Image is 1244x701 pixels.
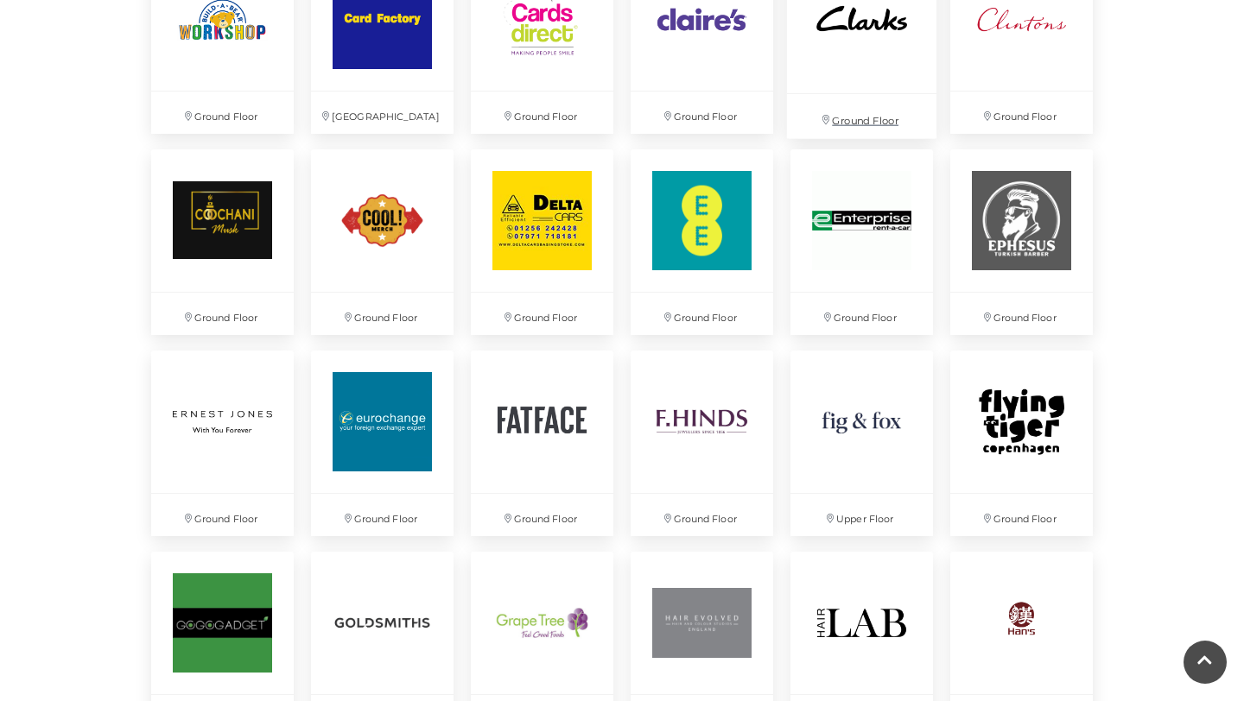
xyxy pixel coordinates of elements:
[311,494,454,536] p: Ground Floor
[622,342,782,545] a: Ground Floor
[151,494,294,536] p: Ground Floor
[471,92,613,134] p: Ground Floor
[782,141,942,344] a: Ground Floor
[790,494,933,536] p: Upper Floor
[787,94,936,138] p: Ground Floor
[622,141,782,344] a: Ground Floor
[471,293,613,335] p: Ground Floor
[631,552,773,694] img: Hair Evolved at Festival Place, Basingstoke
[790,293,933,335] p: Ground Floor
[462,141,622,344] a: Ground Floor
[302,342,462,545] a: Ground Floor
[631,293,773,335] p: Ground Floor
[942,342,1101,545] a: Ground Floor
[950,293,1093,335] p: Ground Floor
[462,342,622,545] a: Ground Floor
[302,141,462,344] a: Ground Floor
[950,92,1093,134] p: Ground Floor
[950,494,1093,536] p: Ground Floor
[631,494,773,536] p: Ground Floor
[143,342,302,545] a: Ground Floor
[942,141,1101,344] a: Ground Floor
[631,92,773,134] p: Ground Floor
[311,293,454,335] p: Ground Floor
[143,141,302,344] a: Ground Floor
[311,92,454,134] p: [GEOGRAPHIC_DATA]
[151,293,294,335] p: Ground Floor
[782,342,942,545] a: Upper Floor
[151,92,294,134] p: Ground Floor
[471,494,613,536] p: Ground Floor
